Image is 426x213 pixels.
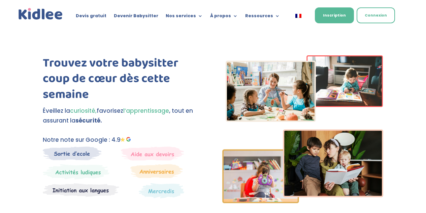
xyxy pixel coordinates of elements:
[357,7,395,23] a: Connexion
[222,55,383,203] img: Imgs-2
[210,14,238,21] a: À propos
[17,7,64,21] a: Kidlee Logo
[245,14,280,21] a: Ressources
[70,107,97,115] span: curiosité,
[43,135,204,145] p: Notre note sur Google : 4.9
[121,147,184,161] img: weekends
[43,183,119,197] img: Atelier thematique
[43,147,102,160] img: Sortie decole
[76,14,106,21] a: Devis gratuit
[43,55,204,106] h1: Trouvez votre babysitter coup de cœur dès cette semaine
[123,107,169,115] span: l’apprentissage
[315,7,354,23] a: Inscription
[114,14,158,21] a: Devenir Babysitter
[43,164,109,180] img: Mercredi
[166,14,203,21] a: Nos services
[139,183,184,198] img: Thematique
[43,106,204,126] p: Éveillez la favorisez , tout en assurant la
[130,164,183,178] img: Anniversaire
[295,14,301,18] img: Français
[75,116,102,125] strong: sécurité.
[17,7,64,21] img: logo_kidlee_bleu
